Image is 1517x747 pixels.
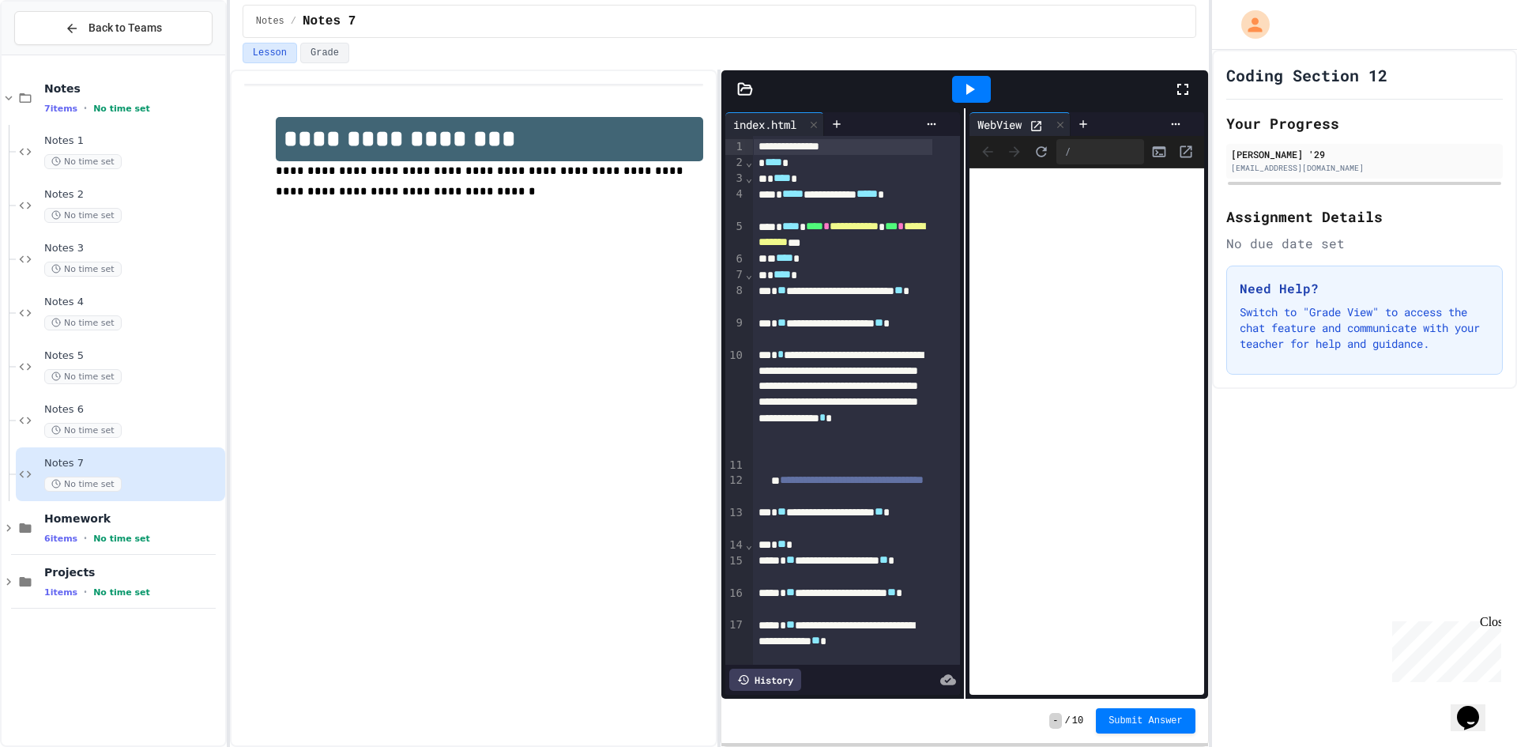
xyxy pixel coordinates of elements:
div: 11 [725,458,745,473]
span: No time set [93,534,150,544]
span: Forward [1003,140,1026,164]
div: 12 [725,473,745,505]
div: [PERSON_NAME] '29 [1231,147,1498,161]
div: 16 [725,586,745,618]
span: Notes 7 [303,12,356,31]
span: / [291,15,296,28]
span: No time set [44,315,122,330]
span: Notes 1 [44,134,222,148]
div: Chat with us now!Close [6,6,109,100]
div: 10 [725,348,745,458]
span: No time set [93,587,150,598]
div: History [729,669,801,691]
span: Notes 5 [44,349,222,363]
div: 17 [725,617,745,665]
span: Notes 7 [44,457,222,470]
span: No time set [44,477,122,492]
button: Refresh [1030,140,1053,164]
div: WebView [969,116,1030,133]
span: No time set [44,369,122,384]
div: 4 [725,187,745,219]
div: No due date set [1226,234,1503,253]
div: My Account [1225,6,1274,43]
div: / [1056,139,1144,164]
span: No time set [44,208,122,223]
button: Lesson [243,43,297,63]
span: Notes 3 [44,242,222,255]
span: • [84,102,87,115]
div: 15 [725,553,745,586]
span: • [84,586,87,598]
div: 9 [725,315,745,348]
div: index.html [725,116,804,133]
span: Back [976,140,999,164]
iframe: chat widget [1451,684,1501,731]
span: Notes [44,81,222,96]
div: 7 [725,267,745,283]
span: - [1049,713,1061,729]
div: [EMAIL_ADDRESS][DOMAIN_NAME] [1231,162,1498,174]
button: Open in new tab [1174,140,1198,164]
div: index.html [725,112,824,136]
span: Submit Answer [1109,715,1183,727]
h2: Assignment Details [1226,206,1503,228]
span: Fold line [745,156,753,168]
div: WebView [969,112,1071,136]
span: Fold line [745,268,753,281]
div: 14 [725,538,745,553]
span: Projects [44,565,222,579]
div: 5 [725,219,745,251]
span: 6 items [44,534,77,544]
span: Notes 4 [44,296,222,309]
div: 3 [725,171,745,187]
iframe: Web Preview [969,168,1204,696]
span: Notes 6 [44,403,222,417]
iframe: chat widget [1386,615,1501,682]
span: Back to Teams [88,20,162,36]
span: Notes [256,15,284,28]
span: No time set [44,423,122,438]
div: 8 [725,283,745,315]
button: Console [1147,140,1171,164]
span: Fold line [745,172,753,184]
span: 10 [1072,715,1083,727]
button: Back to Teams [14,11,213,45]
h1: Coding Section 12 [1226,64,1387,86]
span: 1 items [44,587,77,598]
button: Grade [300,43,349,63]
span: 7 items [44,104,77,114]
div: 6 [725,251,745,267]
div: 13 [725,505,745,538]
div: 1 [725,139,745,155]
span: Notes 2 [44,188,222,202]
span: Fold line [745,538,753,551]
h3: Need Help? [1240,279,1489,298]
p: Switch to "Grade View" to access the chat feature and communicate with your teacher for help and ... [1240,304,1489,352]
div: 2 [725,155,745,171]
h2: Your Progress [1226,112,1503,134]
span: Homework [44,511,222,526]
span: / [1065,715,1071,727]
span: No time set [93,104,150,114]
button: Submit Answer [1096,708,1195,734]
span: • [84,532,87,545]
span: No time set [44,154,122,169]
span: No time set [44,262,122,277]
